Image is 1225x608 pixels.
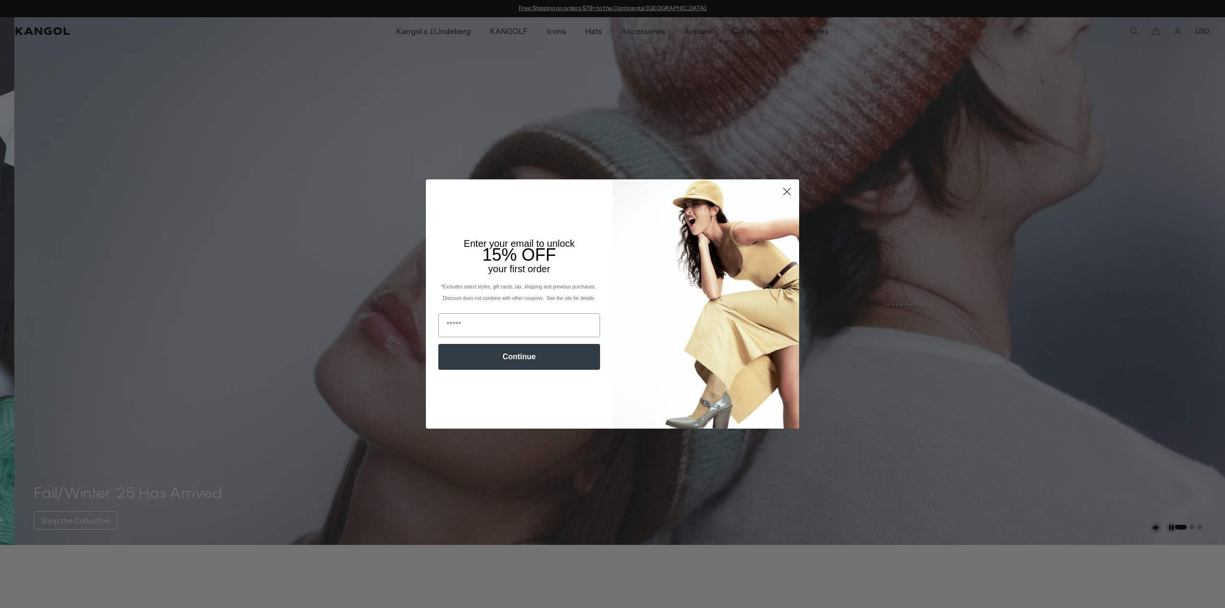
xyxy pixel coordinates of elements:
[441,284,597,301] span: *Excludes select styles, gift cards, tax, shipping and previous purchases. Discount does not comb...
[464,238,575,249] span: Enter your email to unlock
[488,264,550,274] span: your first order
[779,183,795,200] button: Close dialog
[438,344,600,370] button: Continue
[482,245,556,265] span: 15% OFF
[612,179,799,428] img: 93be19ad-e773-4382-80b9-c9d740c9197f.jpeg
[438,313,600,337] input: Email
